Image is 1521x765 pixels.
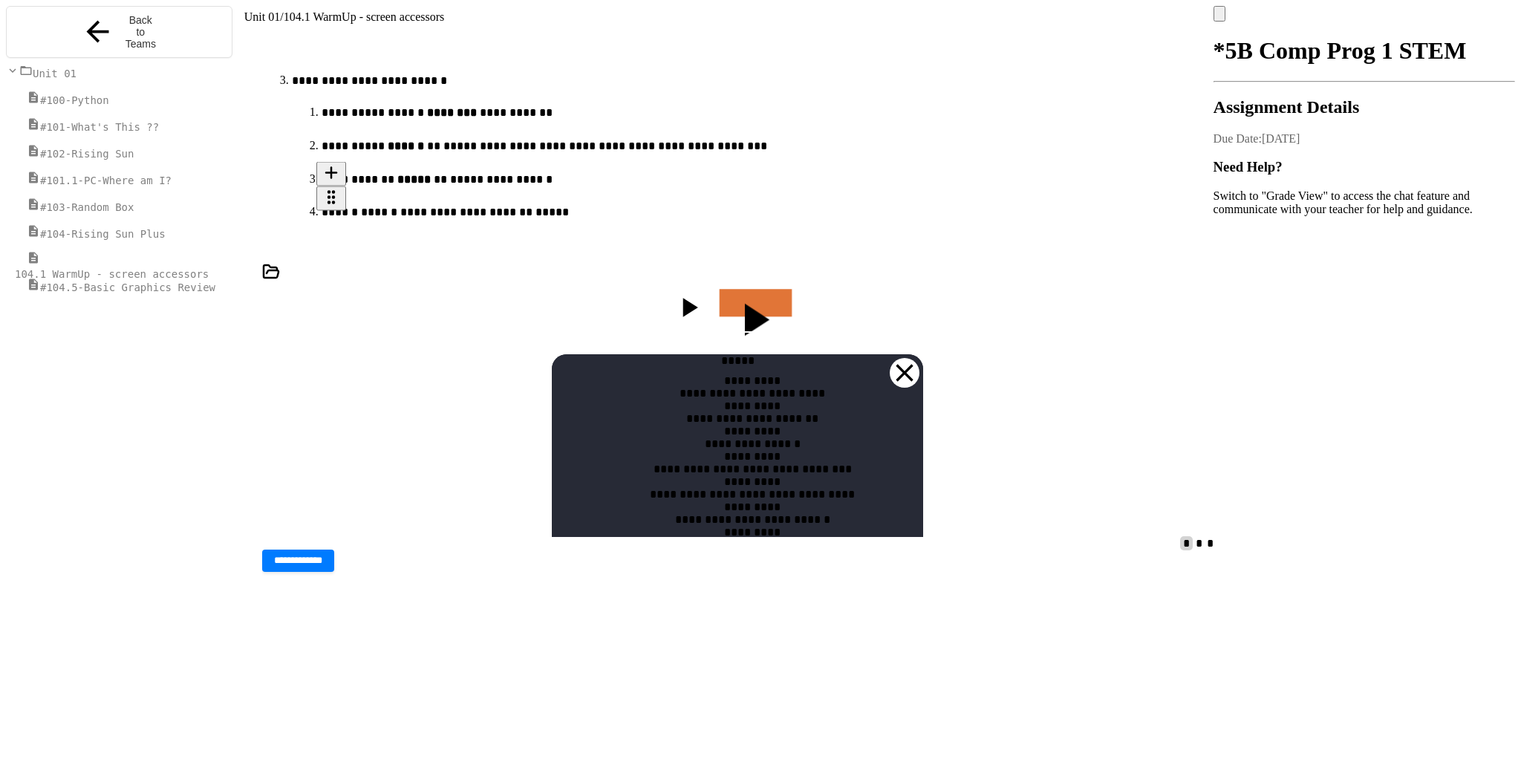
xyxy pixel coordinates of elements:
[123,14,157,50] span: Back to Teams
[1214,97,1515,117] h2: Assignment Details
[40,201,134,213] span: #103-Random Box
[244,10,280,23] span: Unit 01
[1262,132,1300,145] span: [DATE]
[40,281,215,293] span: #104.5-Basic Graphics Review
[40,175,172,186] span: #101.1-PC-Where am I?
[1214,6,1515,22] div: My Account
[284,10,445,23] span: 104.1 WarmUp - screen accessors
[40,228,166,240] span: #104-Rising Sun Plus
[280,10,283,23] span: /
[6,6,232,58] button: Back to Teams
[1214,37,1515,65] h1: *5B Comp Prog 1 STEM
[40,121,159,133] span: #101-What's This ??
[1214,159,1515,175] h3: Need Help?
[40,94,109,106] span: #100-Python
[33,68,76,79] span: Unit 01
[1214,189,1515,216] p: Switch to "Grade View" to access the chat feature and communicate with your teacher for help and ...
[15,268,209,280] span: 104.1 WarmUp - screen accessors
[1214,132,1262,145] span: Due Date:
[40,148,134,160] span: #102-Rising Sun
